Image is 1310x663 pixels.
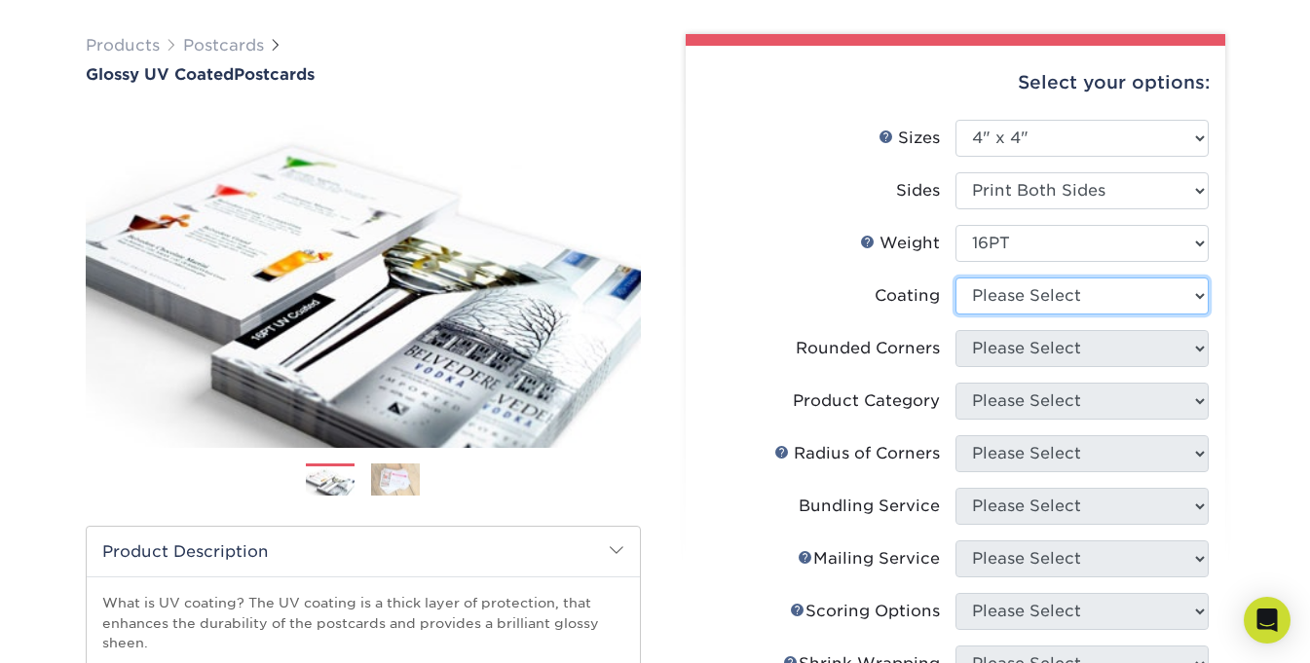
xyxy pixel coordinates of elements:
a: Products [86,36,160,55]
img: Postcards 01 [306,464,355,498]
div: Weight [860,232,940,255]
div: Select your options: [701,46,1210,120]
div: Open Intercom Messenger [1244,597,1291,644]
div: Radius of Corners [774,442,940,465]
span: Glossy UV Coated [86,65,234,84]
img: Glossy UV Coated 01 [86,86,641,469]
div: Mailing Service [798,547,940,571]
div: Sizes [879,127,940,150]
div: Rounded Corners [796,337,940,360]
div: Scoring Options [790,600,940,623]
h2: Product Description [87,527,640,576]
a: Postcards [183,36,264,55]
a: Glossy UV CoatedPostcards [86,65,641,84]
h1: Postcards [86,65,641,84]
div: Bundling Service [799,495,940,518]
div: Product Category [793,389,940,413]
div: Sides [896,179,940,203]
img: Postcards 02 [371,462,420,497]
div: Coating [875,284,940,308]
